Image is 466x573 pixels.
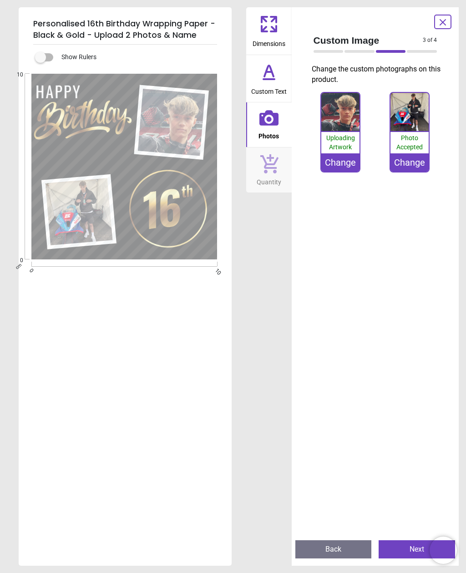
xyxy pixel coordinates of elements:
button: Custom Text [246,55,292,102]
p: Change the custom photographs on this product. [312,64,445,85]
span: cm [15,262,23,270]
div: Show Rulers [41,52,232,63]
button: Next [379,540,455,558]
button: Quantity [246,147,292,193]
span: Photo Accepted [396,134,423,151]
span: Quantity [257,173,281,187]
span: 0 [27,267,33,273]
span: Dimensions [253,35,285,49]
button: Photos [246,102,292,147]
span: Custom Text [251,83,287,96]
div: Change [390,153,429,172]
span: Uploading Artwork [326,134,355,151]
button: Back [295,540,372,558]
button: Dimensions [246,7,292,55]
span: 3 of 4 [423,36,437,44]
span: Photos [258,127,279,141]
span: 10 [213,267,219,273]
span: 0 [6,257,23,264]
div: Change [321,153,360,172]
span: 10 [6,71,23,79]
iframe: Brevo live chat [430,537,457,564]
h5: Personalised 16th Birthday Wrapping Paper - Black & Gold - Upload 2 Photos & Name [33,15,217,45]
span: Custom Image [314,34,423,47]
